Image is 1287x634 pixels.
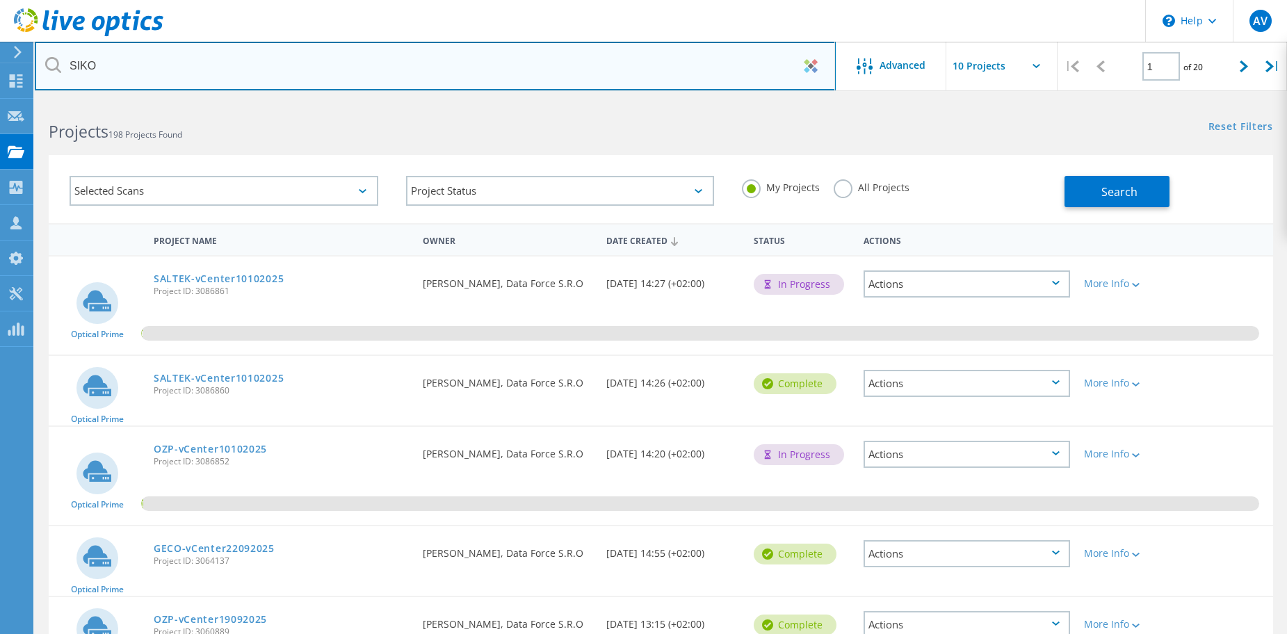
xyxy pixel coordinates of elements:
label: All Projects [834,179,909,193]
div: More Info [1084,279,1168,288]
div: [PERSON_NAME], Data Force S.R.O [416,427,599,473]
div: | [1058,42,1086,91]
div: More Info [1084,378,1168,388]
div: | [1258,42,1287,91]
div: Actions [857,227,1077,252]
span: Optical Prime [71,415,124,423]
img: Sticky Password [804,59,818,73]
input: Search projects by name, owner, ID, company, etc [35,42,836,90]
a: OZP-vCenter19092025 [154,615,267,624]
div: Actions [864,370,1070,397]
div: Actions [864,540,1070,567]
div: [PERSON_NAME], Data Force S.R.O [416,257,599,302]
a: GECO-vCenter22092025 [154,544,275,553]
div: In Progress [754,274,844,295]
div: Actions [864,270,1070,298]
span: Advanced [880,60,925,70]
a: SALTEK-vCenter10102025 [154,373,284,383]
div: Complete [754,373,836,394]
a: Reset Filters [1208,122,1273,133]
b: Projects [49,120,108,143]
div: More Info [1084,619,1168,629]
label: My Projects [742,179,820,193]
span: 0.08% [141,326,142,339]
div: More Info [1084,548,1168,558]
span: 0.15% [141,496,143,509]
span: of 20 [1183,61,1203,73]
div: [DATE] 14:27 (+02:00) [599,257,746,302]
div: [PERSON_NAME], Data Force S.R.O [416,526,599,572]
div: Project Status [406,176,715,206]
svg: \n [1163,15,1175,27]
span: Project ID: 3086852 [154,457,409,466]
div: In Progress [754,444,844,465]
div: [PERSON_NAME], Data Force S.R.O [416,356,599,402]
div: [DATE] 14:20 (+02:00) [599,427,746,473]
div: More Info [1084,449,1168,459]
div: Actions [864,441,1070,468]
span: Search [1101,184,1138,200]
div: Status [747,227,857,252]
span: 198 Projects Found [108,129,182,140]
div: Complete [754,544,836,564]
span: Optical Prime [71,330,124,339]
div: Selected Scans [70,176,378,206]
span: Project ID: 3086861 [154,287,409,295]
a: Live Optics Dashboard [14,29,163,39]
div: [DATE] 14:26 (+02:00) [599,356,746,402]
a: SALTEK-vCenter10102025 [154,274,284,284]
span: AV [1253,15,1268,26]
span: Optical Prime [71,585,124,594]
span: Project ID: 3064137 [154,557,409,565]
div: Date Created [599,227,746,253]
span: Project ID: 3086860 [154,387,409,395]
div: Owner [416,227,599,252]
button: Search [1065,176,1169,207]
div: Project Name [147,227,416,252]
div: [DATE] 14:55 (+02:00) [599,526,746,572]
span: Optical Prime [71,501,124,509]
a: OZP-vCenter10102025 [154,444,267,454]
